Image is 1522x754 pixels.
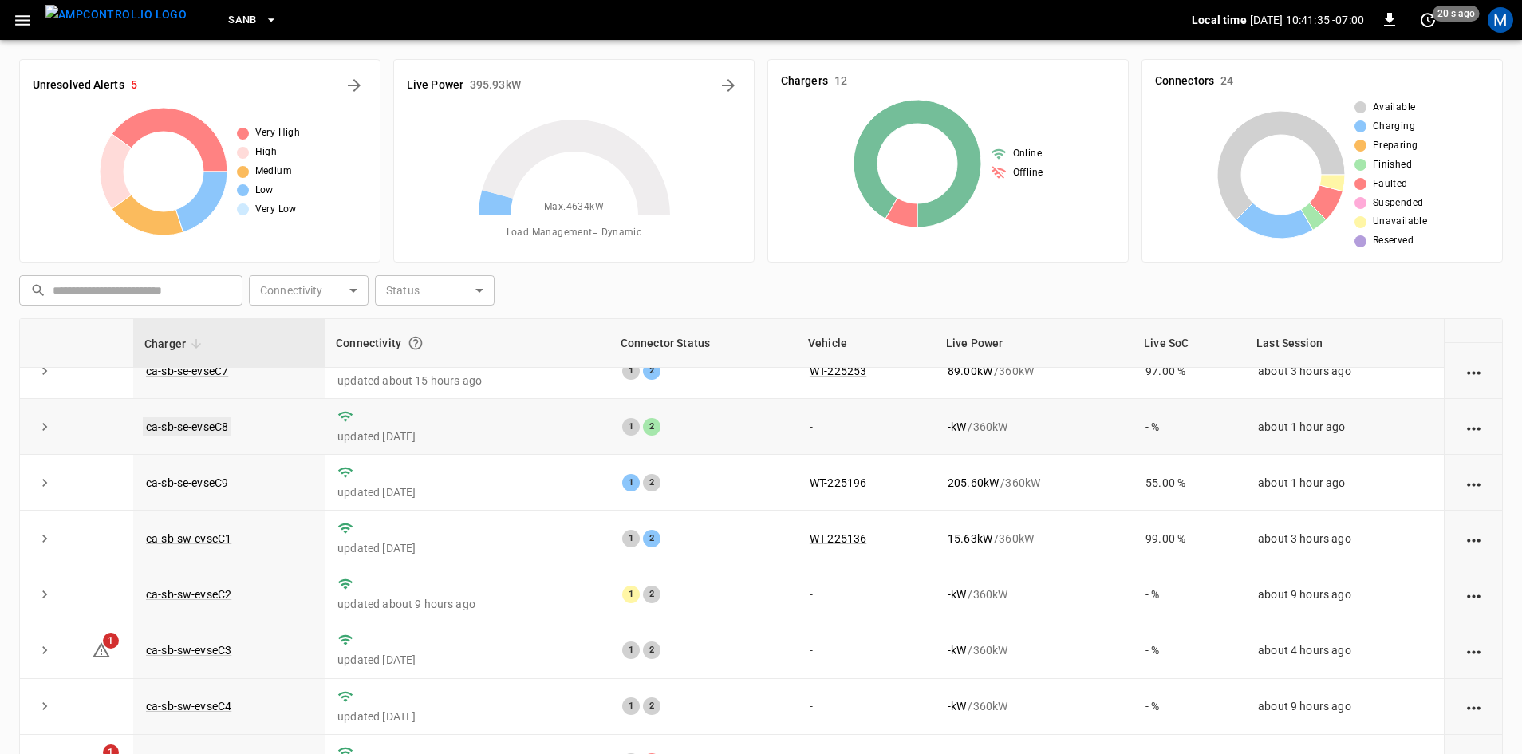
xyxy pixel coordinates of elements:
span: Available [1373,100,1416,116]
div: action cell options [1464,363,1484,379]
a: WT-225253 [810,365,866,377]
h6: Unresolved Alerts [33,77,124,94]
p: updated [DATE] [337,540,597,556]
div: Connectivity [336,329,598,357]
span: Finished [1373,157,1412,173]
div: profile-icon [1488,7,1513,33]
button: expand row [33,638,57,662]
td: 97.00 % [1133,343,1245,399]
td: - % [1133,679,1245,735]
div: 1 [622,418,640,436]
a: ca-sb-sw-evseC1 [146,532,231,545]
div: 1 [622,697,640,715]
span: Charging [1373,119,1415,135]
td: 99.00 % [1133,511,1245,566]
td: about 9 hours ago [1245,566,1444,622]
span: Online [1013,146,1042,162]
td: about 1 hour ago [1245,455,1444,511]
span: 20 s ago [1433,6,1480,22]
div: / 360 kW [948,531,1120,547]
img: ampcontrol.io logo [45,5,187,25]
a: WT-225196 [810,476,866,489]
a: ca-sb-sw-evseC2 [146,588,231,601]
h6: 5 [131,77,137,94]
span: Faulted [1373,176,1408,192]
span: Low [255,183,274,199]
p: updated [DATE] [337,484,597,500]
div: action cell options [1464,698,1484,714]
div: / 360 kW [948,475,1120,491]
span: Load Management = Dynamic [507,225,642,241]
span: Unavailable [1373,214,1427,230]
button: expand row [33,359,57,383]
td: about 4 hours ago [1245,622,1444,678]
div: 2 [643,418,660,436]
div: action cell options [1464,307,1484,323]
button: Energy Overview [716,73,741,98]
button: expand row [33,694,57,718]
div: 1 [622,530,640,547]
td: - % [1133,399,1245,455]
span: Charger [144,334,207,353]
button: expand row [33,527,57,551]
div: 1 [622,362,640,380]
div: 2 [643,474,660,491]
a: ca-sb-se-evseC8 [143,417,231,436]
div: / 360 kW [948,586,1120,602]
th: Connector Status [609,319,797,368]
button: expand row [33,582,57,606]
button: Connection between the charger and our software. [401,329,430,357]
p: updated [DATE] [337,709,597,724]
div: action cell options [1464,419,1484,435]
p: - kW [948,698,966,714]
a: ca-sb-se-evseC7 [146,365,228,377]
p: updated about 15 hours ago [337,373,597,389]
div: / 360 kW [948,698,1120,714]
span: 1 [103,633,119,649]
span: High [255,144,278,160]
div: 2 [643,697,660,715]
a: ca-sb-se-evseC9 [146,476,228,489]
span: SanB [228,11,257,30]
div: / 360 kW [948,419,1120,435]
p: 89.00 kW [948,363,992,379]
td: - [797,679,935,735]
p: 205.60 kW [948,475,999,491]
p: - kW [948,642,966,658]
div: action cell options [1464,586,1484,602]
div: 1 [622,474,640,491]
th: Vehicle [797,319,935,368]
p: - kW [948,586,966,602]
p: - kW [948,419,966,435]
td: about 9 hours ago [1245,679,1444,735]
h6: Live Power [407,77,463,94]
p: Local time [1192,12,1247,28]
button: set refresh interval [1415,7,1441,33]
h6: 24 [1220,73,1233,90]
td: 55.00 % [1133,455,1245,511]
div: action cell options [1464,531,1484,547]
div: action cell options [1464,475,1484,491]
a: WT-225136 [810,532,866,545]
div: 2 [643,586,660,603]
th: Last Session [1245,319,1444,368]
td: about 3 hours ago [1245,343,1444,399]
h6: 395.93 kW [470,77,521,94]
button: expand row [33,471,57,495]
div: / 360 kW [948,363,1120,379]
p: updated [DATE] [337,652,597,668]
td: - [797,399,935,455]
td: - [797,566,935,622]
button: All Alerts [341,73,367,98]
span: Suspended [1373,195,1424,211]
a: ca-sb-sw-evseC4 [146,700,231,713]
td: - [797,622,935,678]
span: Preparing [1373,138,1418,154]
div: action cell options [1464,642,1484,658]
div: 2 [643,362,660,380]
div: 2 [643,641,660,659]
a: ca-sb-sw-evseC3 [146,644,231,657]
h6: Connectors [1155,73,1214,90]
div: 2 [643,530,660,547]
span: Medium [255,164,292,180]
